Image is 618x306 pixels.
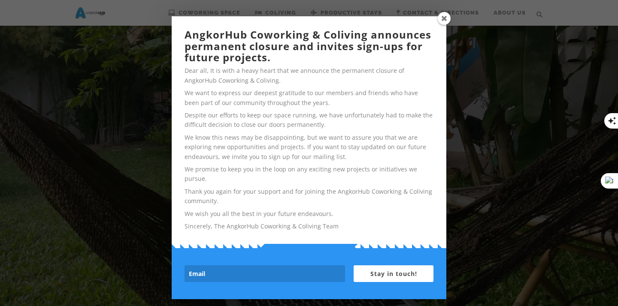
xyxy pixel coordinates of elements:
[185,66,433,85] p: Dear all, It is with a heavy heart that we announce the permanent closure of AngkorHub Coworking ...
[185,29,433,63] h2: AngkorHub Coworking & Coliving announces permanent closure and invites sign-ups for future projects.
[185,265,345,282] input: Email
[185,111,433,130] p: Despite our efforts to keep our space running, we have unfortunately had to make the difficult de...
[354,265,433,282] button: Stay in touch!
[370,270,417,278] span: Stay in touch!
[185,222,433,231] p: Sincerely, The AngkorHub Coworking & Coliving Team
[185,88,433,108] p: We want to express our deepest gratitude to our members and friends who have been part of our com...
[185,133,433,162] p: We know this news may be disappointing, but we want to assure you that we are exploring new oppor...
[185,209,433,219] p: We wish you all the best in your future endeavours.
[185,187,433,206] p: Thank you again for your support and for joining the AngkorHub Coworking & Coliving community.
[185,165,433,184] p: We promise to keep you in the loop on any exciting new projects or initiatives we pursue.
